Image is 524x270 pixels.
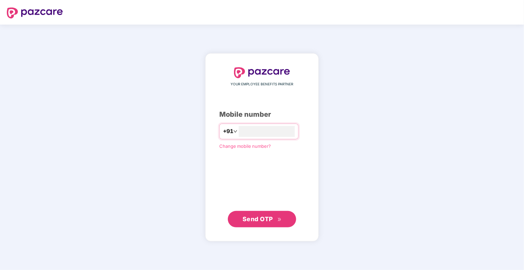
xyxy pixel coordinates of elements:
a: Change mobile number? [219,143,271,149]
img: logo [234,67,290,78]
div: Mobile number [219,109,305,120]
img: logo [7,8,63,18]
span: down [233,129,237,133]
span: double-right [277,217,282,222]
span: YOUR EMPLOYEE BENEFITS PARTNER [231,82,293,87]
span: Send OTP [243,215,273,223]
span: +91 [223,127,233,136]
button: Send OTPdouble-right [228,211,296,227]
